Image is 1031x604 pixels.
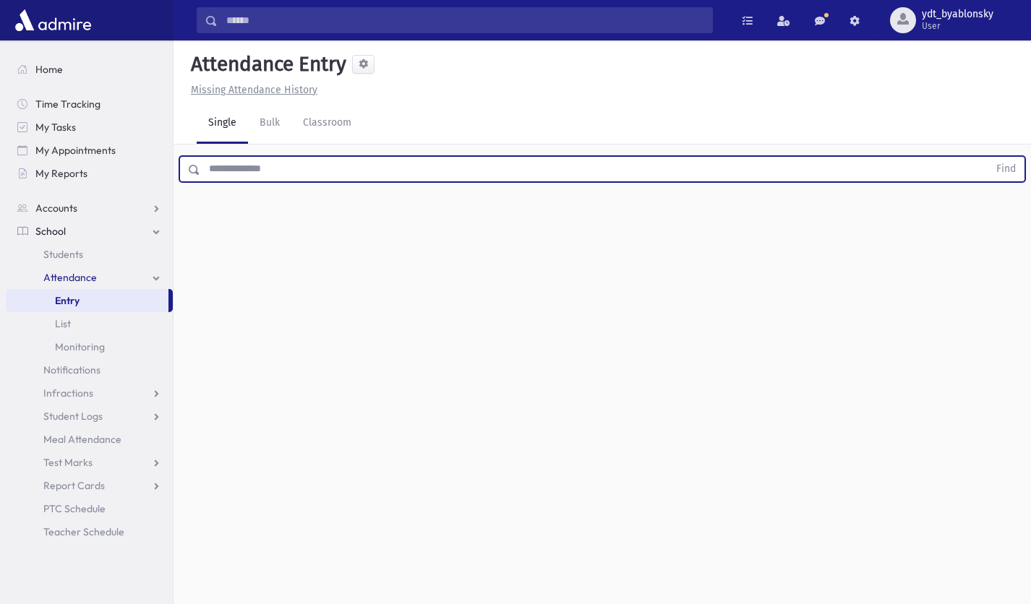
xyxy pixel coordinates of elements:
[35,202,77,215] span: Accounts
[43,525,124,538] span: Teacher Schedule
[55,317,71,330] span: List
[191,84,317,96] u: Missing Attendance History
[43,502,106,515] span: PTC Schedule
[55,340,105,353] span: Monitoring
[6,497,173,520] a: PTC Schedule
[35,225,66,238] span: School
[6,451,173,474] a: Test Marks
[197,103,248,144] a: Single
[6,243,173,266] a: Students
[43,433,121,446] span: Meal Attendance
[248,103,291,144] a: Bulk
[43,271,97,284] span: Attendance
[6,58,173,81] a: Home
[6,220,173,243] a: School
[185,52,346,77] h5: Attendance Entry
[6,358,173,381] a: Notifications
[291,103,363,144] a: Classroom
[43,479,105,492] span: Report Cards
[6,289,168,312] a: Entry
[35,167,87,180] span: My Reports
[6,116,173,139] a: My Tasks
[6,405,173,428] a: Student Logs
[6,381,173,405] a: Infractions
[35,144,116,157] span: My Appointments
[6,197,173,220] a: Accounts
[6,162,173,185] a: My Reports
[185,84,317,96] a: Missing Attendance History
[6,266,173,289] a: Attendance
[6,92,173,116] a: Time Tracking
[6,428,173,451] a: Meal Attendance
[43,456,93,469] span: Test Marks
[6,139,173,162] a: My Appointments
[988,157,1024,181] button: Find
[43,410,103,423] span: Student Logs
[6,312,173,335] a: List
[43,248,83,261] span: Students
[922,20,993,32] span: User
[6,335,173,358] a: Monitoring
[6,474,173,497] a: Report Cards
[35,121,76,134] span: My Tasks
[43,387,93,400] span: Infractions
[43,363,100,376] span: Notifications
[218,7,712,33] input: Search
[35,98,100,111] span: Time Tracking
[35,63,63,76] span: Home
[6,520,173,543] a: Teacher Schedule
[12,6,95,35] img: AdmirePro
[55,294,80,307] span: Entry
[922,9,993,20] span: ydt_byablonsky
